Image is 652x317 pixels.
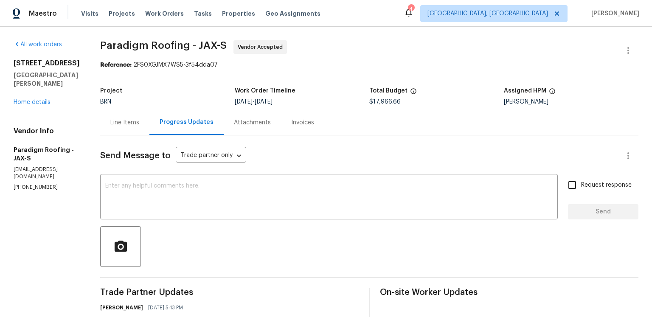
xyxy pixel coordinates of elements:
[81,9,98,18] span: Visits
[14,184,80,191] p: [PHONE_NUMBER]
[14,71,80,88] h5: [GEOGRAPHIC_DATA][PERSON_NAME]
[14,59,80,67] h2: [STREET_ADDRESS]
[408,5,414,14] div: 4
[100,303,143,312] h6: [PERSON_NAME]
[255,99,273,105] span: [DATE]
[549,88,556,99] span: The hpm assigned to this work order.
[145,9,184,18] span: Work Orders
[194,11,212,17] span: Tasks
[235,88,295,94] h5: Work Order Timeline
[160,118,214,126] div: Progress Updates
[369,88,407,94] h5: Total Budget
[234,118,271,127] div: Attachments
[238,43,286,51] span: Vendor Accepted
[235,99,273,105] span: -
[14,99,51,105] a: Home details
[14,146,80,163] h5: Paradigm Roofing - JAX-S
[14,166,80,180] p: [EMAIL_ADDRESS][DOMAIN_NAME]
[14,42,62,48] a: All work orders
[100,88,122,94] h5: Project
[410,88,417,99] span: The total cost of line items that have been proposed by Opendoor. This sum includes line items th...
[100,288,359,297] span: Trade Partner Updates
[100,61,638,69] div: 2FS0XGJMX7WS5-3f54dda07
[100,151,171,160] span: Send Message to
[110,118,139,127] div: Line Items
[100,62,132,68] b: Reference:
[581,181,632,190] span: Request response
[148,303,183,312] span: [DATE] 5:13 PM
[369,99,401,105] span: $17,966.66
[14,127,80,135] h4: Vendor Info
[588,9,639,18] span: [PERSON_NAME]
[291,118,314,127] div: Invoices
[109,9,135,18] span: Projects
[100,40,227,50] span: Paradigm Roofing - JAX-S
[504,88,546,94] h5: Assigned HPM
[235,99,253,105] span: [DATE]
[29,9,57,18] span: Maestro
[222,9,255,18] span: Properties
[504,99,638,105] div: [PERSON_NAME]
[176,149,246,163] div: Trade partner only
[265,9,320,18] span: Geo Assignments
[427,9,548,18] span: [GEOGRAPHIC_DATA], [GEOGRAPHIC_DATA]
[380,288,638,297] span: On-site Worker Updates
[100,99,111,105] span: BRN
